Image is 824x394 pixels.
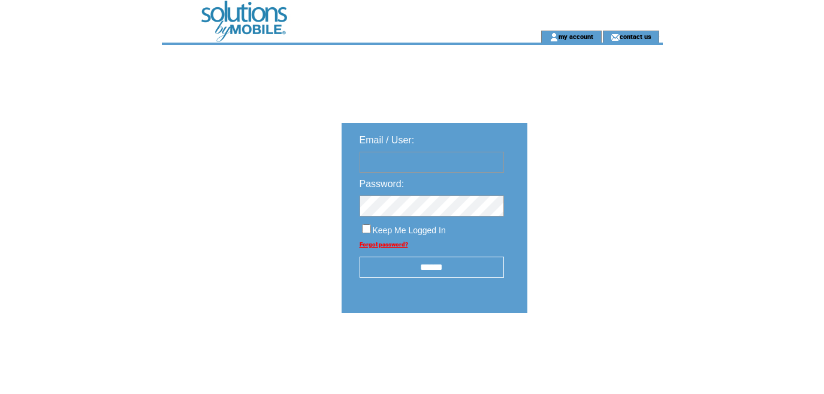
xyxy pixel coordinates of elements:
span: Password: [360,179,405,189]
a: contact us [620,32,651,40]
a: my account [559,32,593,40]
a: Forgot password? [360,241,408,248]
img: contact_us_icon.gif [611,32,620,42]
span: Email / User: [360,135,415,145]
img: account_icon.gif [550,32,559,42]
img: transparent.png [562,343,622,358]
span: Keep Me Logged In [373,225,446,235]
